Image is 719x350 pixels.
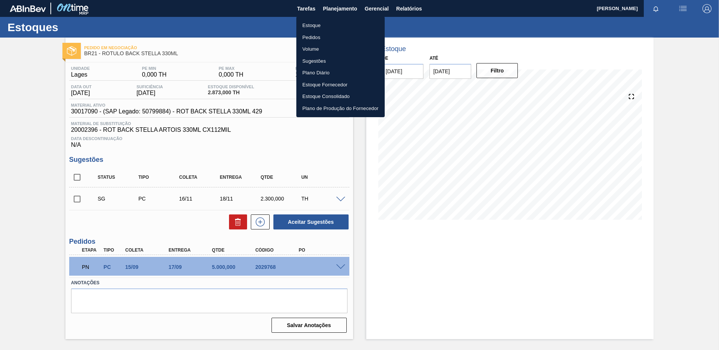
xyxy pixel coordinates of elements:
[296,20,385,32] a: Estoque
[296,32,385,44] a: Pedidos
[296,43,385,55] a: Volume
[296,79,385,91] a: Estoque Fornecedor
[296,103,385,115] a: Plano de Produção do Fornecedor
[296,91,385,103] a: Estoque Consolidado
[296,67,385,79] a: Plano Diário
[296,55,385,67] a: Sugestões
